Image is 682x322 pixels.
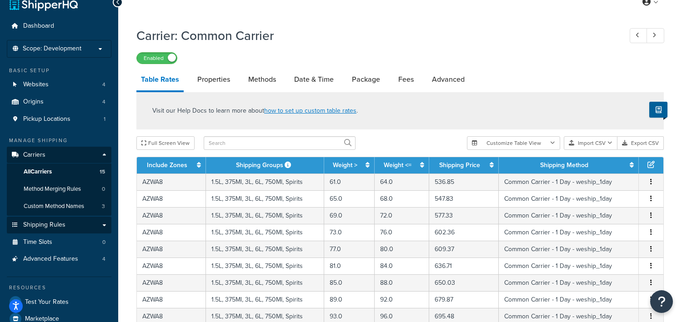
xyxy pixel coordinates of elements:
td: 1.5L, 375Ml, 3L, 6L, 750Ml, Spirits [206,241,324,258]
li: Carriers [7,147,111,216]
div: Basic Setup [7,67,111,74]
td: 81.0 [324,258,375,274]
td: AZWA8 [137,258,206,274]
td: 609.37 [429,241,499,258]
a: Package [347,69,385,90]
td: 1.5L, 375Ml, 3L, 6L, 750Ml, Spirits [206,291,324,308]
a: AllCarriers15 [7,163,111,180]
button: Import CSV [564,136,617,150]
a: Properties [193,69,235,90]
td: 1.5L, 375Ml, 3L, 6L, 750Ml, Spirits [206,207,324,224]
span: 0 [102,238,105,246]
span: Custom Method Names [24,203,84,210]
a: Include Zones [147,160,187,170]
td: 1.5L, 375Ml, 3L, 6L, 750Ml, Spirits [206,224,324,241]
button: Customize Table View [467,136,560,150]
a: Method Merging Rules0 [7,181,111,198]
a: Date & Time [290,69,338,90]
a: Test Your Rates [7,294,111,310]
a: Next Record [647,28,664,43]
td: 536.85 [429,173,499,190]
td: AZWA8 [137,207,206,224]
span: Test Your Rates [25,298,69,306]
a: Weight <= [384,160,411,170]
td: 547.83 [429,190,499,207]
td: 69.0 [324,207,375,224]
a: Pickup Locations1 [7,111,111,128]
a: Dashboard [7,18,111,35]
td: 77.0 [324,241,375,258]
a: Advanced [427,69,469,90]
button: Show Help Docs [649,102,667,118]
span: Advanced Features [23,255,78,263]
a: Table Rates [136,69,184,92]
td: Common Carrier - 1 Day - weship_1day [499,291,639,308]
td: 679.87 [429,291,499,308]
li: Pickup Locations [7,111,111,128]
a: Shipping Price [439,160,480,170]
span: Websites [23,81,49,89]
button: Export CSV [617,136,664,150]
span: 4 [102,81,105,89]
span: 4 [102,98,105,106]
a: how to set up custom table rates [264,106,356,115]
span: Time Slots [23,238,52,246]
span: 3 [102,203,105,210]
span: 0 [102,185,105,193]
li: Origins [7,94,111,110]
button: Open Resource Center [650,290,673,313]
a: Carriers [7,147,111,163]
a: Fees [394,69,418,90]
a: Websites4 [7,76,111,93]
td: 76.0 [375,224,429,241]
td: Common Carrier - 1 Day - weship_1day [499,274,639,291]
li: Advanced Features [7,251,111,268]
li: Method Merging Rules [7,181,111,198]
button: Full Screen View [136,136,195,150]
td: AZWA8 [137,274,206,291]
td: AZWA8 [137,241,206,258]
td: 61.0 [324,173,375,190]
li: Websites [7,76,111,93]
td: 636.71 [429,258,499,274]
td: 72.0 [375,207,429,224]
div: Manage Shipping [7,137,111,144]
td: 84.0 [375,258,429,274]
td: Common Carrier - 1 Day - weship_1day [499,224,639,241]
span: 4 [102,255,105,263]
label: Enabled [137,53,177,64]
td: Common Carrier - 1 Day - weship_1day [499,241,639,258]
td: AZWA8 [137,173,206,190]
td: Common Carrier - 1 Day - weship_1day [499,207,639,224]
td: 68.0 [375,190,429,207]
span: Pickup Locations [23,115,70,123]
th: Shipping Groups [206,157,324,173]
input: Search [204,136,356,150]
h1: Carrier: Common Carrier [136,27,613,45]
td: Common Carrier - 1 Day - weship_1day [499,258,639,274]
li: Time Slots [7,234,111,251]
td: 602.36 [429,224,499,241]
a: Methods [244,69,281,90]
td: 1.5L, 375Ml, 3L, 6L, 750Ml, Spirits [206,274,324,291]
a: Advanced Features4 [7,251,111,268]
span: 15 [100,168,105,176]
li: Custom Method Names [7,198,111,215]
td: 85.0 [324,274,375,291]
span: Dashboard [23,22,54,30]
a: Shipping Rules [7,217,111,233]
td: 65.0 [324,190,375,207]
span: 1 [104,115,105,123]
span: Method Merging Rules [24,185,81,193]
td: 92.0 [375,291,429,308]
td: Common Carrier - 1 Day - weship_1day [499,173,639,190]
td: AZWA8 [137,224,206,241]
td: 1.5L, 375Ml, 3L, 6L, 750Ml, Spirits [206,190,324,207]
a: Shipping Method [540,160,588,170]
span: Carriers [23,151,45,159]
td: 650.03 [429,274,499,291]
a: Weight > [333,160,357,170]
